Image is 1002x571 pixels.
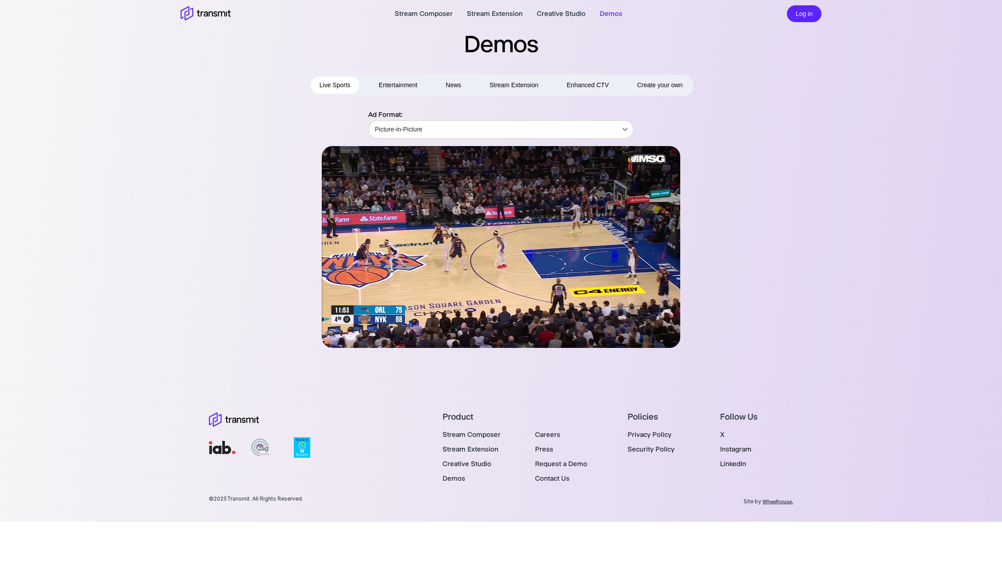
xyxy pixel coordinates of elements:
button: Entertainment [370,77,426,94]
a: Log in [787,9,821,17]
span: © 2025 Transmit. All Rights Reserved. [209,495,303,508]
div: Picture-in-Picture [369,117,633,142]
a: Stream Composer [443,430,501,439]
a: Stream Extension [467,8,523,19]
button: News [437,77,470,94]
button: Log in [787,5,821,23]
span: Site by [744,495,793,508]
a: Creative Studio [443,459,491,468]
p: Ad Format: [368,109,634,120]
a: Instagram [720,445,751,453]
a: Stream Composer [395,8,453,19]
a: Careers [535,430,560,439]
div: Product [443,412,608,426]
div: Policies [628,412,701,426]
a: LinkedIn [720,459,746,468]
a: Stream Extension [443,445,498,453]
a: Privacy Policy [628,430,671,439]
button: Enhanced CTV [558,77,618,94]
a: X [720,430,725,439]
a: Request a Demo [535,459,587,468]
h2: Demos [161,28,841,59]
a: Creative Studio [537,8,586,19]
a: Press [535,445,553,453]
img: iab Member [209,441,235,454]
a: Security Policy [628,445,674,453]
div: Follow Us [720,412,793,426]
a: Contact Us [535,474,570,482]
a: Demos [600,8,622,19]
a: Wheelhouse. [763,498,793,505]
button: Live Sports [311,77,359,94]
button: Stream Extension [481,77,547,94]
span: Create your own [637,80,682,91]
img: Tag Registered [251,439,269,456]
a: Demos [443,474,465,482]
button: Create your own [628,77,691,94]
img: Fast Company Most Innovative Companies 2022 [294,437,310,458]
